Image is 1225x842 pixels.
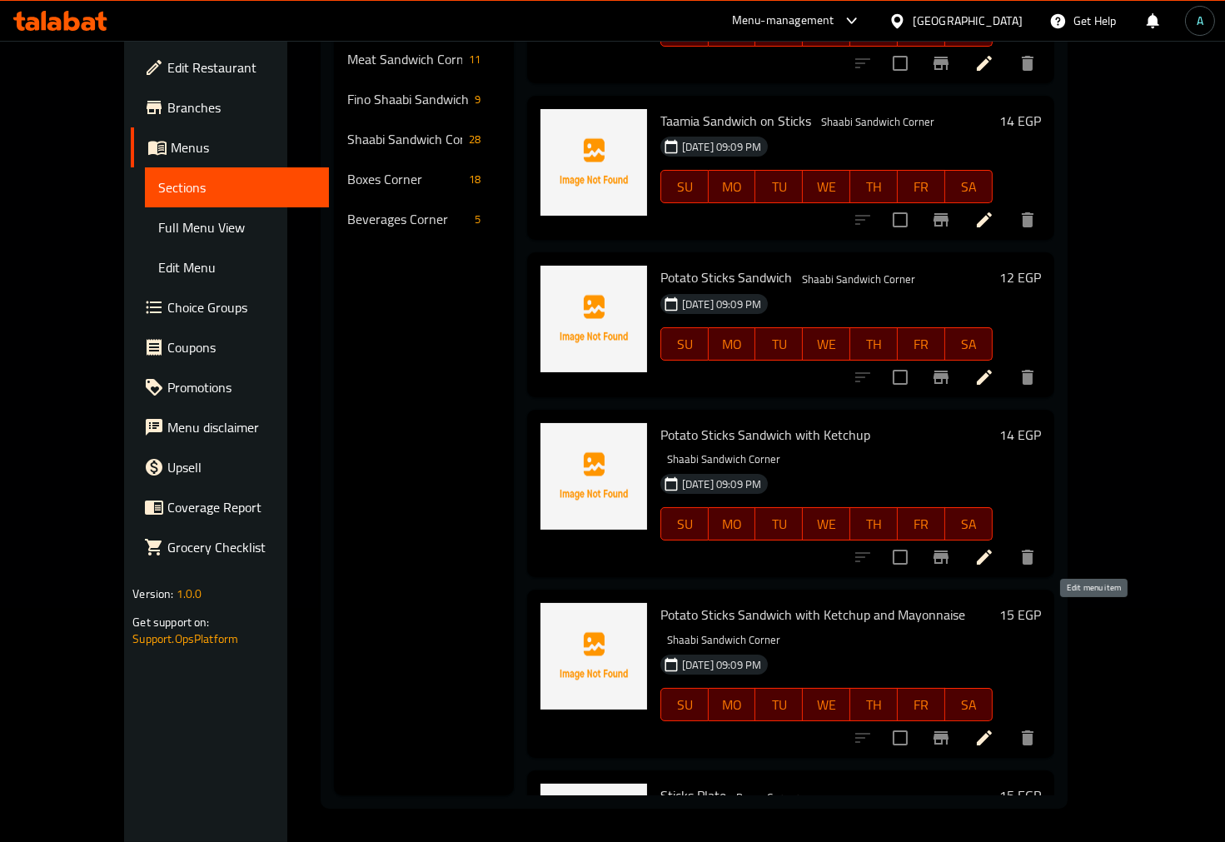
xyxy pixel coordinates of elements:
[709,507,756,541] button: MO
[755,507,803,541] button: TU
[462,49,487,69] div: items
[131,287,329,327] a: Choice Groups
[660,688,709,721] button: SU
[762,512,796,536] span: TU
[132,611,209,633] span: Get support on:
[850,688,898,721] button: TH
[945,327,993,361] button: SA
[850,170,898,203] button: TH
[904,175,939,199] span: FR
[1008,537,1048,577] button: delete
[857,332,891,356] span: TH
[883,540,918,575] span: Select to update
[974,367,994,387] a: Edit menu item
[660,327,709,361] button: SU
[540,109,647,216] img: Taamia Sandwich on Sticks
[1008,718,1048,758] button: delete
[347,49,462,69] span: Meat Sandwich Corner
[755,170,803,203] button: TU
[347,169,462,189] div: Boxes Corner
[715,693,749,717] span: MO
[999,423,1041,446] h6: 14 EGP
[334,199,514,239] div: Beverages Corner5
[715,175,749,199] span: MO
[952,175,986,199] span: SA
[167,377,316,397] span: Promotions
[795,270,922,289] span: Shaabi Sandwich Corner
[857,512,891,536] span: TH
[540,603,647,710] img: Potato Sticks Sandwich with Ketchup and Mayonnaise
[883,202,918,237] span: Select to update
[167,457,316,477] span: Upsell
[803,507,850,541] button: WE
[167,297,316,317] span: Choice Groups
[952,693,986,717] span: SA
[158,217,316,237] span: Full Menu View
[131,127,329,167] a: Menus
[898,507,945,541] button: FR
[945,688,993,721] button: SA
[999,784,1041,807] h6: 15 EGP
[803,688,850,721] button: WE
[715,332,749,356] span: MO
[334,79,514,119] div: Fino Shaabi Sandwich Corner9
[762,693,796,717] span: TU
[675,657,768,673] span: [DATE] 09:09 PM
[167,57,316,77] span: Edit Restaurant
[730,788,805,807] span: Boxes Corner
[462,129,487,149] div: items
[660,450,787,469] span: Shaabi Sandwich Corner
[660,170,709,203] button: SU
[468,92,487,107] span: 9
[898,327,945,361] button: FR
[145,247,329,287] a: Edit Menu
[809,512,844,536] span: WE
[167,537,316,557] span: Grocery Checklist
[347,129,462,149] span: Shaabi Sandwich Corner
[131,87,329,127] a: Branches
[857,693,891,717] span: TH
[668,332,702,356] span: SU
[462,52,487,67] span: 11
[850,507,898,541] button: TH
[131,367,329,407] a: Promotions
[167,417,316,437] span: Menu disclaimer
[167,337,316,357] span: Coupons
[660,450,787,470] div: Shaabi Sandwich Corner
[921,43,961,83] button: Branch-specific-item
[999,266,1041,289] h6: 12 EGP
[334,39,514,79] div: Meat Sandwich Corner11
[921,718,961,758] button: Branch-specific-item
[158,257,316,277] span: Edit Menu
[809,175,844,199] span: WE
[131,327,329,367] a: Coupons
[131,527,329,567] a: Grocery Checklist
[809,693,844,717] span: WE
[999,109,1041,132] h6: 14 EGP
[660,602,965,627] span: Potato Sticks Sandwich with Ketchup and Mayonnaise
[660,630,787,650] div: Shaabi Sandwich Corner
[809,332,844,356] span: WE
[913,12,1023,30] div: [GEOGRAPHIC_DATA]
[660,783,726,808] span: Sticks Plate
[132,583,173,605] span: Version:
[904,332,939,356] span: FR
[468,209,487,229] div: items
[715,512,749,536] span: MO
[468,89,487,109] div: items
[814,112,941,132] div: Shaabi Sandwich Corner
[347,89,468,109] div: Fino Shaabi Sandwich Corner
[952,332,986,356] span: SA
[795,269,922,289] div: Shaabi Sandwich Corner
[762,175,796,199] span: TU
[974,547,994,567] a: Edit menu item
[904,512,939,536] span: FR
[732,11,834,31] div: Menu-management
[921,537,961,577] button: Branch-specific-item
[660,630,787,650] span: Shaabi Sandwich Corner
[668,175,702,199] span: SU
[904,693,939,717] span: FR
[730,787,805,807] div: Boxes Corner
